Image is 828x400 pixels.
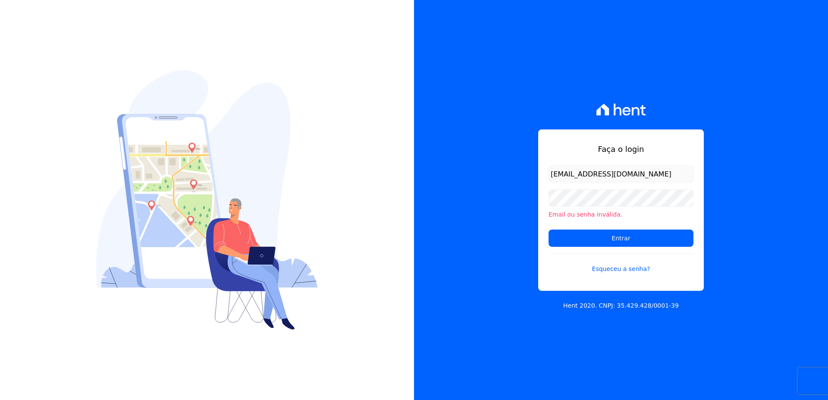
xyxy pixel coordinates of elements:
[549,143,693,155] h1: Faça o login
[549,165,693,183] input: Email
[549,210,693,219] li: Email ou senha inválida.
[549,230,693,247] input: Entrar
[563,301,679,310] p: Hent 2020. CNPJ: 35.429.428/0001-39
[96,70,318,330] img: Login
[549,254,693,274] a: Esqueceu a senha?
